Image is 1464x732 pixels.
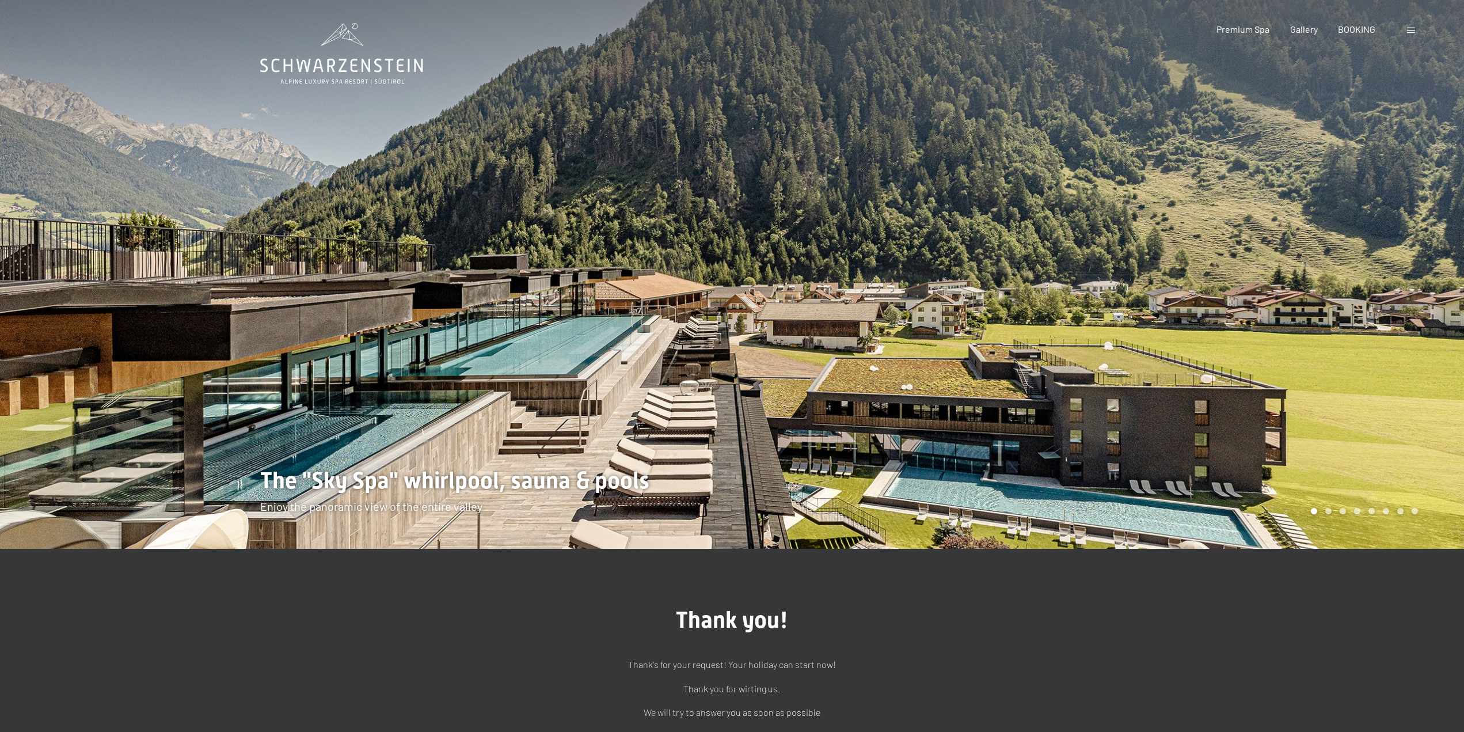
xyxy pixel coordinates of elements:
div: Carousel Page 7 [1397,508,1404,514]
div: Carousel Page 6 [1383,508,1389,514]
a: BOOKING [1338,24,1375,35]
div: Carousel Page 8 [1412,508,1418,514]
div: Carousel Pagination [1307,508,1418,514]
div: Carousel Page 5 [1368,508,1375,514]
span: Thank you! [676,606,788,634]
a: Gallery [1290,24,1318,35]
p: We will try to answer you as soon as possible [444,705,1020,720]
p: Thank's for your request! Your holiday can start now! [444,657,1020,672]
a: Premium Spa [1216,24,1269,35]
div: Carousel Page 4 [1354,508,1360,514]
div: Carousel Page 3 [1340,508,1346,514]
p: Thank you for wirting us. [444,681,1020,696]
div: Carousel Page 2 [1325,508,1332,514]
div: Carousel Page 1 (Current Slide) [1311,508,1317,514]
